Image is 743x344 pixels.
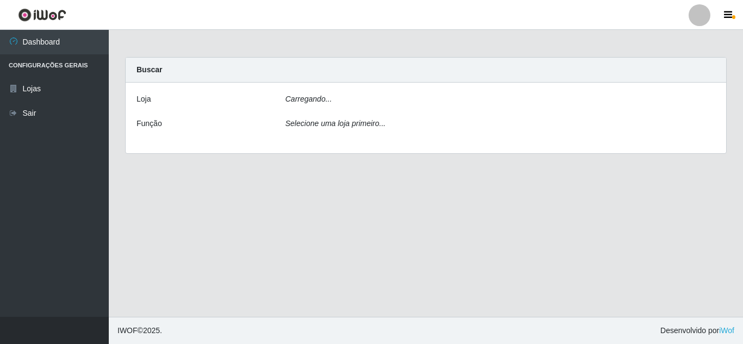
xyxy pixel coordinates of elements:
[137,118,162,129] label: Função
[117,325,162,336] span: © 2025 .
[719,326,734,335] a: iWof
[117,326,138,335] span: IWOF
[137,65,162,74] strong: Buscar
[286,119,386,128] i: Selecione uma loja primeiro...
[137,93,151,105] label: Loja
[18,8,66,22] img: CoreUI Logo
[660,325,734,336] span: Desenvolvido por
[286,95,332,103] i: Carregando...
